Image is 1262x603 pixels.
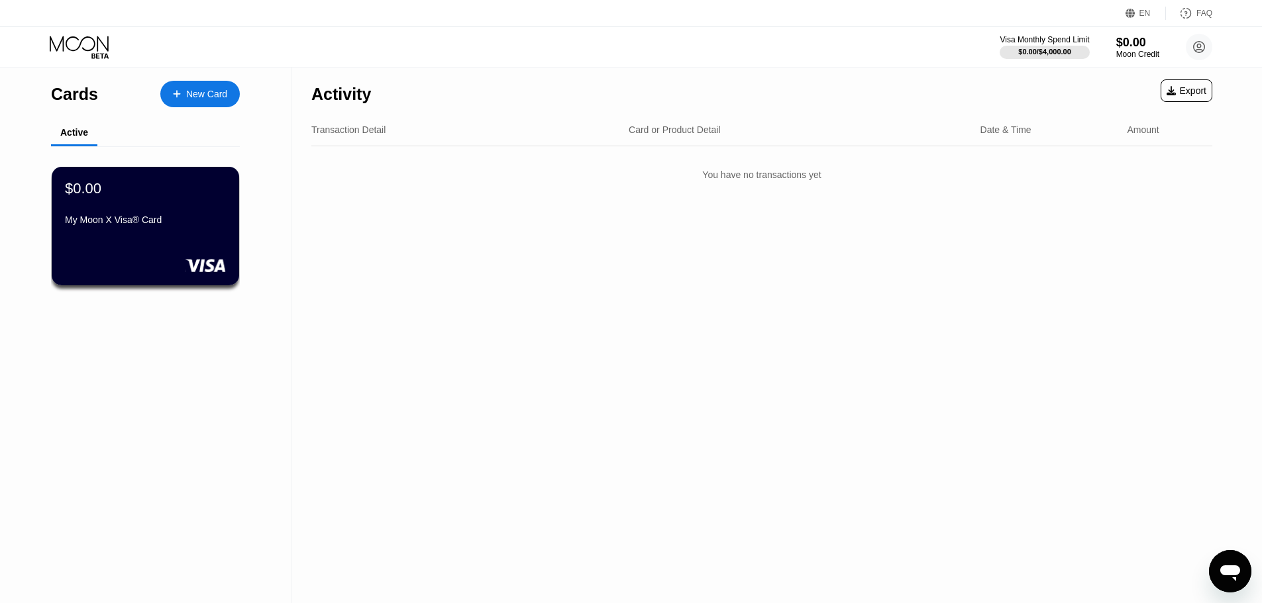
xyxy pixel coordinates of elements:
div: New Card [160,81,240,107]
div: $0.00 [65,180,101,197]
div: EN [1126,7,1166,20]
div: $0.00Moon Credit [1116,36,1159,59]
div: My Moon X Visa® Card [65,214,226,225]
div: Moon Credit [1116,50,1159,59]
div: FAQ [1166,7,1212,20]
div: Export [1161,79,1212,102]
div: Active [60,127,88,138]
div: $0.00 / $4,000.00 [1018,48,1071,56]
div: $0.00My Moon X Visa® Card [52,167,239,285]
div: Amount [1127,124,1159,135]
div: Date & Time [980,124,1031,135]
iframe: Button to launch messaging window [1209,550,1251,592]
div: Visa Monthly Spend Limit [1000,35,1089,44]
div: You have no transactions yet [311,156,1212,193]
div: Visa Monthly Spend Limit$0.00/$4,000.00 [1000,35,1089,59]
div: Activity [311,85,371,104]
div: Card or Product Detail [629,124,721,135]
div: FAQ [1196,9,1212,18]
div: New Card [186,89,227,100]
div: Export [1167,85,1206,96]
div: Transaction Detail [311,124,386,135]
div: $0.00 [1116,36,1159,50]
div: Cards [51,85,98,104]
div: EN [1139,9,1151,18]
